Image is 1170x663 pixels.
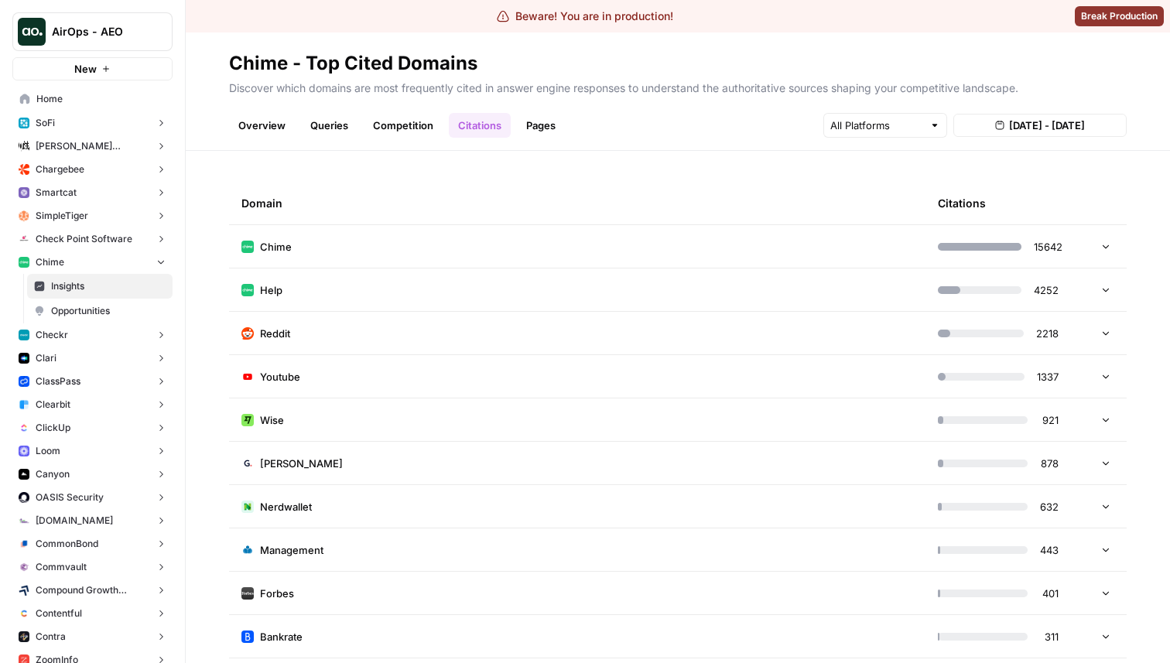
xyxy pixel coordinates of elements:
[12,158,173,181] button: Chargebee
[36,209,88,223] span: SimpleTiger
[241,414,254,426] img: m6xs6iii7f0hnv7h28xaopqsxnqn
[19,353,29,364] img: h6qlr8a97mop4asab8l5qtldq2wv
[12,251,173,274] button: Chime
[241,182,913,224] div: Domain
[12,416,173,439] button: ClickUp
[517,113,565,138] a: Pages
[36,139,149,153] span: [PERSON_NAME] [PERSON_NAME] at Work
[260,586,294,601] span: Forbes
[36,421,70,435] span: ClickUp
[1081,9,1158,23] span: Break Production
[19,164,29,175] img: jkhkcar56nid5uw4tq7euxnuco2o
[12,347,173,370] button: Clari
[19,330,29,340] img: 78cr82s63dt93a7yj2fue7fuqlci
[74,61,97,77] span: New
[36,467,70,481] span: Canyon
[36,560,87,574] span: Commvault
[1036,326,1059,341] span: 2218
[12,439,173,463] button: Loom
[12,227,173,251] button: Check Point Software
[1040,499,1059,514] span: 632
[36,444,60,458] span: Loom
[36,162,84,176] span: Chargebee
[260,542,323,558] span: Management
[241,371,254,383] img: 0zkdcw4f2if10gixueqlxn0ffrb2
[36,630,66,644] span: Contra
[1040,412,1059,428] span: 921
[19,376,29,387] img: z4c86av58qw027qbtb91h24iuhub
[12,579,173,602] button: Compound Growth Marketing
[12,509,173,532] button: [DOMAIN_NAME]
[12,602,173,625] button: Contentful
[241,631,254,643] img: 9gbxh0fhzhfc7kjlbmpm74l6o7k7
[27,274,173,299] a: Insights
[260,282,282,298] span: Help
[19,585,29,596] img: kaevn8smg0ztd3bicv5o6c24vmo8
[36,398,70,412] span: Clearbit
[19,492,29,503] img: red1k5sizbc2zfjdzds8kz0ky0wq
[830,118,923,133] input: All Platforms
[12,87,173,111] a: Home
[260,456,343,471] span: [PERSON_NAME]
[19,608,29,619] img: 2ud796hvc3gw7qwjscn75txc5abr
[12,463,173,486] button: Canyon
[27,299,173,323] a: Opportunities
[241,241,254,253] img: mhv33baw7plipcpp00rsngv1nu95
[497,9,673,24] div: Beware! You are in production!
[36,583,149,597] span: Compound Growth Marketing
[52,24,145,39] span: AirOps - AEO
[260,499,312,514] span: Nerdwallet
[229,113,295,138] a: Overview
[36,514,113,528] span: [DOMAIN_NAME]
[449,113,511,138] a: Citations
[1040,542,1059,558] span: 443
[241,457,254,470] img: i662t8wgjktn8gkp0m8304qqzi0l
[36,490,104,504] span: OASIS Security
[1040,586,1059,601] span: 401
[12,486,173,509] button: OASIS Security
[19,538,29,549] img: glq0fklpdxbalhn7i6kvfbbvs11n
[18,18,46,46] img: AirOps - AEO Logo
[12,323,173,347] button: Checkr
[1009,118,1085,133] span: [DATE] - [DATE]
[229,51,477,76] div: Chime - Top Cited Domains
[19,446,29,456] img: wev6amecshr6l48lvue5fy0bkco1
[260,629,303,644] span: Bankrate
[260,239,292,255] span: Chime
[19,515,29,526] img: k09s5utkby11dt6rxf2w9zgb46r0
[1037,369,1059,384] span: 1337
[19,562,29,572] img: xf6b4g7v9n1cfco8wpzm78dqnb6e
[36,374,80,388] span: ClassPass
[241,284,254,296] img: rmjko6td9ruxdgjv332efp6yrnmc
[36,537,98,551] span: CommonBond
[1040,456,1059,471] span: 878
[364,113,443,138] a: Competition
[36,232,132,246] span: Check Point Software
[36,186,77,200] span: Smartcat
[12,370,173,393] button: ClassPass
[1034,282,1059,298] span: 4252
[241,501,254,513] img: bin8j408w179rxb2id436s8cecsb
[19,210,29,221] img: hlg0wqi1id4i6sbxkcpd2tyblcaw
[19,141,29,152] img: m87i3pytwzu9d7629hz0batfjj1p
[1075,6,1164,26] button: Break Production
[260,326,290,341] span: Reddit
[241,327,254,340] img: m2cl2pnoess66jx31edqk0jfpcfn
[12,204,173,227] button: SimpleTiger
[36,255,64,269] span: Chime
[51,279,166,293] span: Insights
[12,111,173,135] button: SoFi
[36,116,55,130] span: SoFi
[19,631,29,642] img: azd67o9nw473vll9dbscvlvo9wsn
[12,135,173,158] button: [PERSON_NAME] [PERSON_NAME] at Work
[12,625,173,648] button: Contra
[12,12,173,51] button: Workspace: AirOps - AEO
[938,182,986,224] div: Citations
[229,76,1127,96] p: Discover which domains are most frequently cited in answer engine responses to understand the aut...
[19,118,29,128] img: apu0vsiwfa15xu8z64806eursjsk
[36,92,166,106] span: Home
[36,328,68,342] span: Checkr
[19,399,29,410] img: fr92439b8i8d8kixz6owgxh362ib
[1034,239,1059,255] span: 15642
[51,304,166,318] span: Opportunities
